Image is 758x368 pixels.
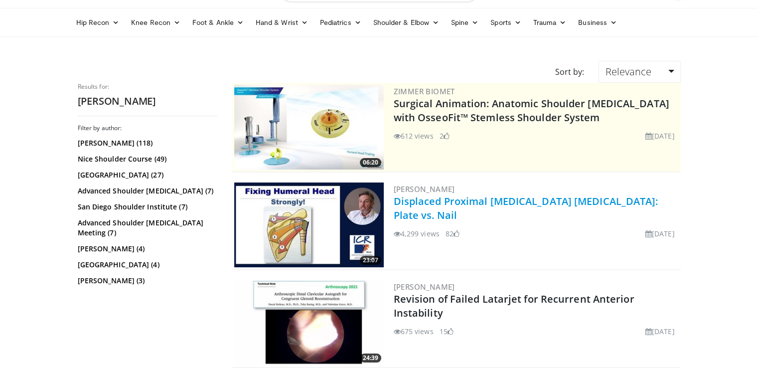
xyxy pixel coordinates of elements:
li: [DATE] [645,326,675,337]
a: [PERSON_NAME] [394,184,455,194]
li: 612 views [394,131,434,141]
a: 24:39 [234,280,384,365]
a: Zimmer Biomet [394,86,455,96]
span: 23:07 [360,256,381,265]
a: Knee Recon [125,12,186,32]
a: Spine [445,12,484,32]
a: [GEOGRAPHIC_DATA] (27) [78,170,215,180]
img: 84e7f812-2061-4fff-86f6-cdff29f66ef4.300x170_q85_crop-smart_upscale.jpg [234,85,384,170]
a: Trauma [527,12,573,32]
span: Relevance [605,65,651,78]
a: Revision of Failed Latarjet for Recurrent Anterior Instability [394,292,634,320]
li: 15 [440,326,454,337]
span: 06:20 [360,158,381,167]
li: 82 [446,228,459,239]
img: dbf1d091-9c9d-471a-84fc-3d2caae3a2cf.300x170_q85_crop-smart_upscale.jpg [234,183,384,267]
h2: [PERSON_NAME] [78,95,217,108]
a: Displaced Proximal [MEDICAL_DATA] [MEDICAL_DATA]: Plate vs. Nail [394,194,658,222]
a: Nice Shoulder Course (49) [78,154,215,164]
a: Shoulder & Elbow [367,12,445,32]
a: Hip Recon [70,12,126,32]
p: Results for: [78,83,217,91]
a: Advanced Shoulder [MEDICAL_DATA] (7) [78,186,215,196]
a: Surgical Animation: Anatomic Shoulder [MEDICAL_DATA] with OsseoFit™ Stemless Shoulder System [394,97,669,124]
a: [PERSON_NAME] (3) [78,276,215,286]
a: [PERSON_NAME] [394,282,455,292]
li: [DATE] [645,228,675,239]
a: San Diego Shoulder Institute (7) [78,202,215,212]
a: 23:07 [234,183,384,267]
a: Business [572,12,623,32]
li: [DATE] [645,131,675,141]
li: 2 [440,131,450,141]
li: 675 views [394,326,434,337]
div: Sort by: [547,61,591,83]
a: Advanced Shoulder [MEDICAL_DATA] Meeting (7) [78,218,215,238]
a: Relevance [599,61,680,83]
a: Foot & Ankle [186,12,250,32]
a: [PERSON_NAME] (4) [78,244,215,254]
a: 06:20 [234,85,384,170]
li: 4,299 views [394,228,440,239]
a: Pediatrics [314,12,367,32]
a: [PERSON_NAME] (118) [78,138,215,148]
img: fe1da2ac-d6e6-4102-9af2-ada21d2bbff8.300x170_q85_crop-smart_upscale.jpg [234,280,384,365]
a: [GEOGRAPHIC_DATA] (4) [78,260,215,270]
a: Hand & Wrist [250,12,314,32]
h3: Filter by author: [78,124,217,132]
span: 24:39 [360,354,381,363]
a: Sports [484,12,527,32]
